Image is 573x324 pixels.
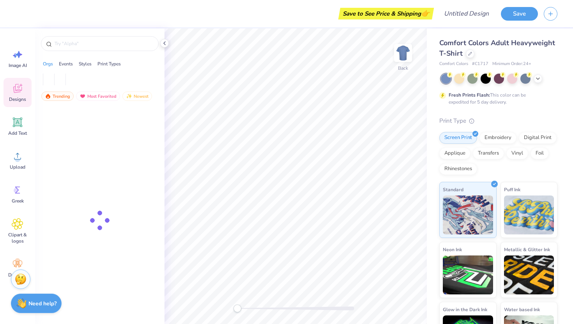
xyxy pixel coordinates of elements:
[80,93,86,99] img: most_fav.gif
[9,96,26,102] span: Designs
[340,8,432,19] div: Save to See Price & Shipping
[504,255,554,294] img: Metallic & Glitter Ink
[79,60,92,67] div: Styles
[504,245,550,254] span: Metallic & Glitter Ink
[443,245,462,254] span: Neon Ink
[531,148,549,159] div: Foil
[398,65,408,72] div: Back
[504,305,540,313] span: Water based Ink
[233,305,241,312] div: Accessibility label
[395,45,411,61] img: Back
[122,92,152,101] div: Newest
[443,305,487,313] span: Glow in the Dark Ink
[439,163,477,175] div: Rhinestones
[504,185,520,194] span: Puff Ink
[12,198,24,204] span: Greek
[126,93,132,99] img: newest.gif
[76,92,120,101] div: Most Favorited
[438,6,495,21] input: Untitled Design
[439,148,470,159] div: Applique
[443,195,493,234] img: Standard
[473,148,504,159] div: Transfers
[443,185,463,194] span: Standard
[8,272,27,278] span: Decorate
[501,7,538,21] button: Save
[504,195,554,234] img: Puff Ink
[97,60,121,67] div: Print Types
[472,61,488,67] span: # C1717
[492,61,531,67] span: Minimum Order: 24 +
[54,40,154,48] input: Try "Alpha"
[439,116,557,125] div: Print Type
[28,300,57,307] strong: Need help?
[9,62,27,69] span: Image AI
[439,61,468,67] span: Comfort Colors
[479,132,516,144] div: Embroidery
[41,92,74,101] div: Trending
[449,92,545,106] div: This color can be expedited for 5 day delivery.
[443,255,493,294] img: Neon Ink
[10,164,25,170] span: Upload
[8,130,27,136] span: Add Text
[449,92,490,98] strong: Fresh Prints Flash:
[519,132,557,144] div: Digital Print
[506,148,528,159] div: Vinyl
[45,93,51,99] img: trending.gif
[439,132,477,144] div: Screen Print
[59,60,73,67] div: Events
[439,38,555,58] span: Comfort Colors Adult Heavyweight T-Shirt
[5,232,30,244] span: Clipart & logos
[421,9,430,18] span: 👉
[43,60,53,67] div: Orgs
